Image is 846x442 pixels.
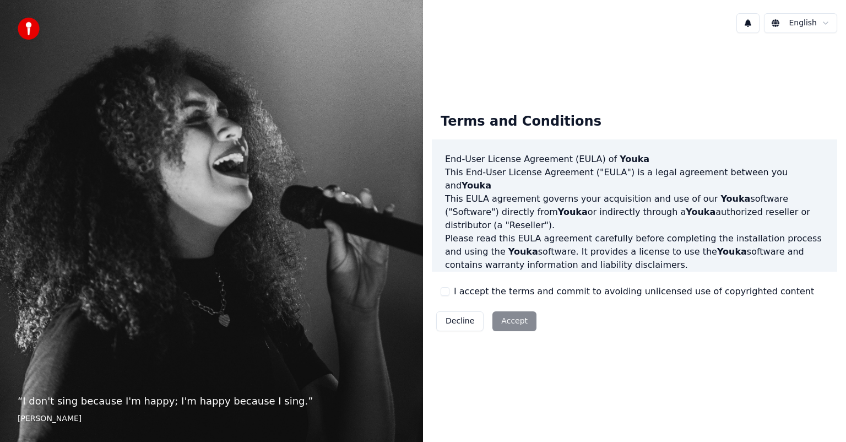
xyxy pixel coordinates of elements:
h3: End-User License Agreement (EULA) of [445,153,824,166]
span: Youka [462,180,491,191]
footer: [PERSON_NAME] [18,413,405,424]
img: youka [18,18,40,40]
label: I accept the terms and commit to avoiding unlicensed use of copyrighted content [454,285,814,298]
p: This End-User License Agreement ("EULA") is a legal agreement between you and [445,166,824,192]
p: If you register for a free trial of the software, this EULA agreement will also govern that trial... [445,272,824,325]
p: This EULA agreement governs your acquisition and use of our software ("Software") directly from o... [445,192,824,232]
span: Youka [720,193,750,204]
div: Terms and Conditions [432,104,610,139]
p: Please read this EULA agreement carefully before completing the installation process and using th... [445,232,824,272]
span: Youka [558,207,588,217]
span: Youka [620,154,649,164]
span: Youka [686,207,715,217]
button: Decline [436,311,484,331]
span: Youka [508,246,538,257]
p: “ I don't sing because I'm happy; I'm happy because I sing. ” [18,394,405,409]
span: Youka [717,246,747,257]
